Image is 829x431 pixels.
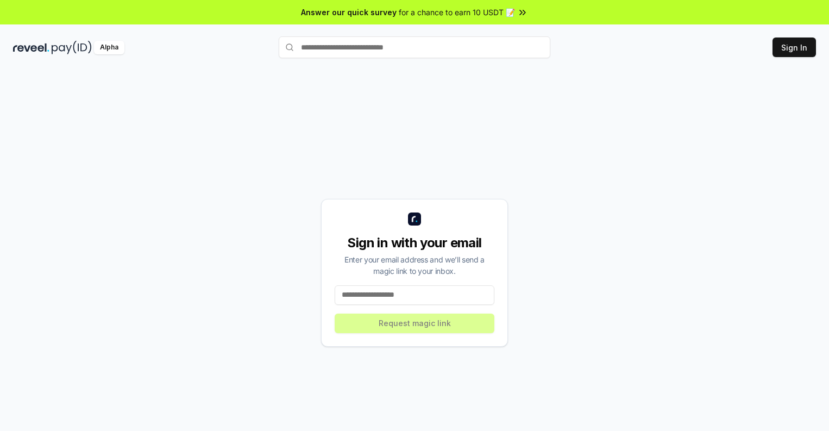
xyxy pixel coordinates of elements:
[399,7,515,18] span: for a chance to earn 10 USDT 📝
[52,41,92,54] img: pay_id
[408,213,421,226] img: logo_small
[335,234,494,252] div: Sign in with your email
[335,254,494,277] div: Enter your email address and we’ll send a magic link to your inbox.
[94,41,124,54] div: Alpha
[13,41,49,54] img: reveel_dark
[773,38,816,57] button: Sign In
[301,7,397,18] span: Answer our quick survey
